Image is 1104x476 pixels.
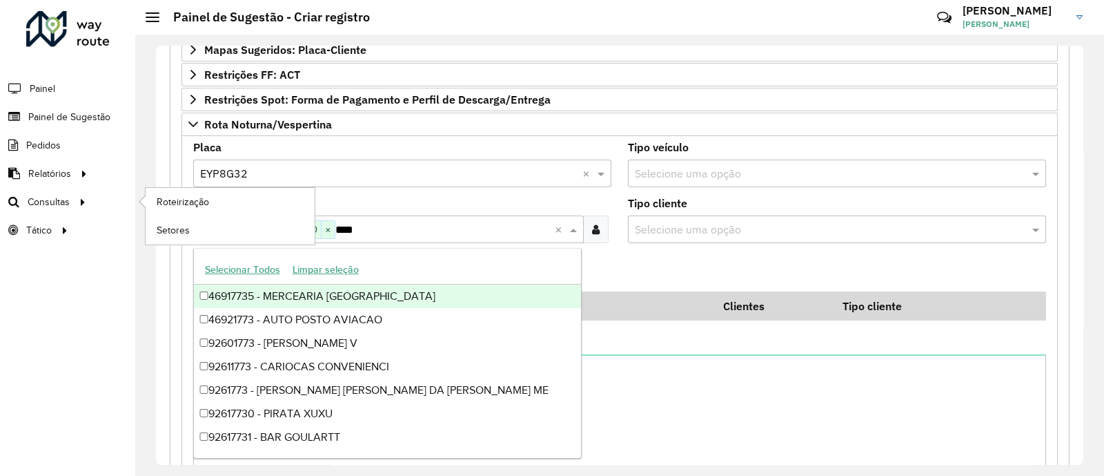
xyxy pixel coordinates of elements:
[157,195,209,209] span: Roteirização
[628,195,687,211] label: Tipo cliente
[159,10,370,25] h2: Painel de Sugestão - Criar registro
[194,332,581,355] div: 92601773 - [PERSON_NAME] V
[146,188,315,216] a: Roteirização
[194,355,581,379] div: 92611773 - CARIOCAS CONVENIENCI
[28,110,110,124] span: Painel de Sugestão
[194,308,581,332] div: 46921773 - AUTO POSTO AVIACAO
[181,38,1058,61] a: Mapas Sugeridos: Placa-Cliente
[833,292,987,321] th: Tipo cliente
[194,402,581,426] div: 92617730 - PIRATA XUXU
[193,139,221,155] label: Placa
[181,113,1058,136] a: Rota Noturna/Vespertina
[963,4,1066,17] h3: [PERSON_NAME]
[146,216,315,244] a: Setores
[194,426,581,449] div: 92617731 - BAR GOULARTT
[26,223,52,238] span: Tático
[181,63,1058,86] a: Restrições FF: ACT
[28,195,70,209] span: Consultas
[204,44,366,55] span: Mapas Sugeridos: Placa-Cliente
[181,88,1058,111] a: Restrições Spot: Forma de Pagamento e Perfil de Descarga/Entrega
[194,379,581,402] div: 9261773 - [PERSON_NAME] [PERSON_NAME] DA [PERSON_NAME] ME
[286,259,365,280] button: Limpar seleção
[204,69,300,80] span: Restrições FF: ACT
[555,221,566,238] span: Clear all
[194,285,581,308] div: 46917735 - MERCEARIA [GEOGRAPHIC_DATA]
[204,119,332,130] span: Rota Noturna/Vespertina
[582,165,594,182] span: Clear all
[193,248,582,459] ng-dropdown-panel: Options list
[714,292,834,321] th: Clientes
[26,138,61,153] span: Pedidos
[929,3,959,32] a: Contato Rápido
[204,94,551,105] span: Restrições Spot: Forma de Pagamento e Perfil de Descarga/Entrega
[628,139,689,155] label: Tipo veículo
[321,222,335,238] span: ×
[30,82,55,96] span: Painel
[963,18,1066,30] span: [PERSON_NAME]
[194,449,581,473] div: 92617732 - O FUZUE BAR [PERSON_NAME]
[199,259,286,280] button: Selecionar Todos
[157,223,190,238] span: Setores
[28,166,71,181] span: Relatórios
